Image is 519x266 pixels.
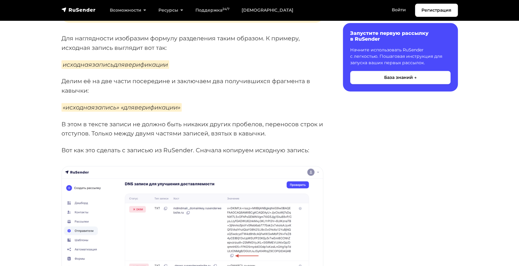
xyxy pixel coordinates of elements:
[343,23,458,91] a: Запустите первую рассылку в RuSender Начните использовать RuSender с легкостью. Пошаговая инструк...
[61,103,182,112] em: «исходнаязапись» «дляверификации»
[222,7,229,11] sup: 24/7
[350,71,450,84] button: База знаний →
[61,76,323,95] p: Делим её на две части посередине и заключаем два получившихся фрагмента в кавычки:
[61,7,96,13] img: RuSender
[61,34,323,52] p: Для наглядности изобразим формулу разделения таким образом. К примеру, исходная запись выглядит в...
[104,4,152,17] a: Возможности
[61,60,169,69] em: исходнаязаписьдляверификации
[415,4,458,17] a: Регистрация
[61,146,323,155] p: Вот как это сделать с записью из RuSender. Сначала копируем исходную запись:
[61,120,323,138] p: В этом в тексте записи не должно быть никаких других пробелов, переносов строк и отступов. Только...
[235,4,299,17] a: [DEMOGRAPHIC_DATA]
[350,30,450,42] h6: Запустите первую рассылку в RuSender
[152,4,189,17] a: Ресурсы
[189,4,235,17] a: Поддержка24/7
[386,4,412,16] a: Войти
[350,47,450,66] p: Начните использовать RuSender с легкостью. Пошаговая инструкция для запуска ваших первых рассылок.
